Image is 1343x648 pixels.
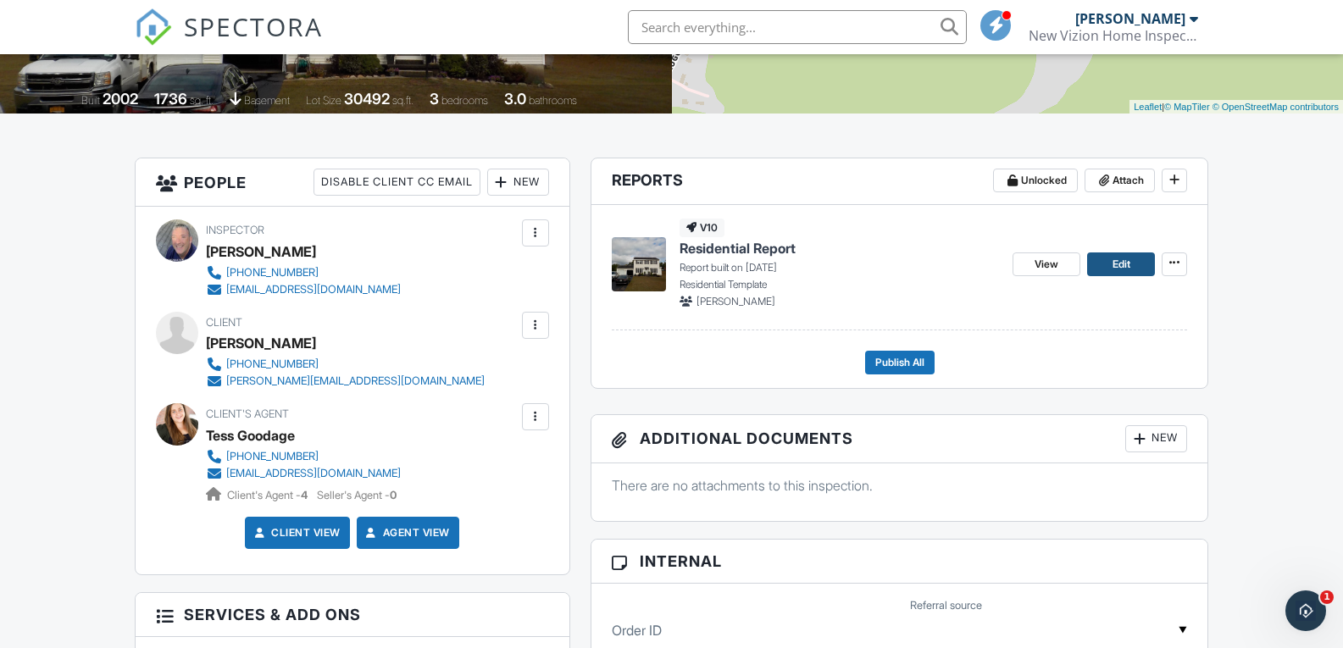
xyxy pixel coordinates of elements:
div: [PERSON_NAME] [1075,10,1185,27]
span: Lot Size [306,94,341,107]
a: © MapTiler [1164,102,1210,112]
div: [PHONE_NUMBER] [226,357,319,371]
div: New [1125,425,1187,452]
a: Agent View [363,524,450,541]
a: [PERSON_NAME][EMAIL_ADDRESS][DOMAIN_NAME] [206,373,485,390]
div: [PERSON_NAME][EMAIL_ADDRESS][DOMAIN_NAME] [226,374,485,388]
h3: Internal [591,540,1208,584]
h3: People [136,158,569,207]
input: Search everything... [628,10,967,44]
span: Inspector [206,224,264,236]
label: Order ID [612,621,662,640]
div: 1736 [154,90,187,108]
div: 3 [430,90,439,108]
span: bathrooms [529,94,577,107]
span: SPECTORA [184,8,323,44]
div: 2002 [103,90,138,108]
a: Tess Goodage [206,423,295,448]
div: [PERSON_NAME] [206,239,316,264]
div: [EMAIL_ADDRESS][DOMAIN_NAME] [226,283,401,296]
a: Leaflet [1134,102,1162,112]
span: sq. ft. [190,94,214,107]
a: © OpenStreetMap contributors [1213,102,1339,112]
a: [PHONE_NUMBER] [206,448,401,465]
span: basement [244,94,290,107]
span: sq.ft. [392,94,413,107]
span: 1 [1320,590,1334,604]
label: Referral source [910,598,982,613]
a: [EMAIL_ADDRESS][DOMAIN_NAME] [206,465,401,482]
a: [EMAIL_ADDRESS][DOMAIN_NAME] [206,281,401,298]
strong: 4 [301,489,308,501]
strong: 0 [390,489,397,501]
span: Client [206,316,242,329]
div: New [487,169,549,196]
span: bedrooms [441,94,488,107]
h3: Services & Add ons [136,593,569,637]
div: Disable Client CC Email [314,169,480,196]
div: 3.0 [504,90,526,108]
div: [PHONE_NUMBER] [226,450,319,463]
div: [EMAIL_ADDRESS][DOMAIN_NAME] [226,467,401,480]
div: | [1129,100,1343,114]
h3: Additional Documents [591,415,1208,463]
img: The Best Home Inspection Software - Spectora [135,8,172,46]
div: [PHONE_NUMBER] [226,266,319,280]
a: [PHONE_NUMBER] [206,356,485,373]
span: Client's Agent - [227,489,310,501]
a: Client View [251,524,341,541]
div: New Vizion Home Inspections [1029,27,1198,44]
iframe: Intercom live chat [1285,590,1326,631]
span: Built [81,94,100,107]
div: [PERSON_NAME] [206,330,316,356]
a: [PHONE_NUMBER] [206,264,401,281]
p: There are no attachments to this inspection. [612,476,1188,495]
div: 30492 [344,90,390,108]
a: SPECTORA [135,23,323,58]
span: Seller's Agent - [317,489,397,501]
span: Client's Agent [206,407,289,420]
